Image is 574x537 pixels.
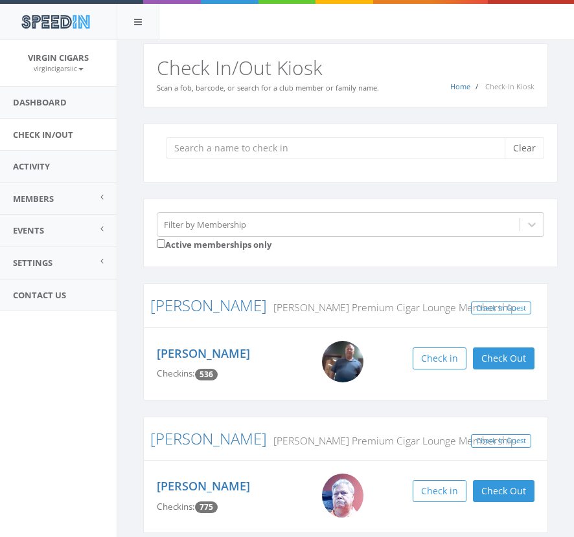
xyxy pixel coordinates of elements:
[28,52,89,63] span: Virgin Cigars
[164,218,246,230] div: Filter by Membership
[166,137,514,159] input: Search a name to check in
[322,341,363,382] img: Kevin_Howerton.png
[322,474,363,518] img: Big_Mike.jpg
[473,347,534,369] button: Check Out
[150,294,267,316] a: [PERSON_NAME]
[267,300,516,314] small: [PERSON_NAME] Premium Cigar Lounge Membership
[150,428,267,449] a: [PERSON_NAME]
[34,64,84,73] small: virgincigarsllc
[34,62,84,74] a: virgincigarsllc
[13,289,66,301] span: Contact Us
[267,433,516,448] small: [PERSON_NAME] Premium Cigar Lounge Membership
[13,257,52,268] span: Settings
[413,347,466,369] button: Check in
[471,434,531,448] a: Check In Guest
[471,301,531,315] a: Check In Guest
[15,10,96,34] img: speedin_logo.png
[505,137,544,159] button: Clear
[157,83,379,93] small: Scan a fob, barcode, or search for a club member or family name.
[157,501,195,512] span: Checkins:
[195,501,218,513] span: Checkin count
[413,480,466,502] button: Check in
[157,478,250,494] a: [PERSON_NAME]
[450,82,470,91] a: Home
[485,82,534,91] span: Check-In Kiosk
[13,225,44,236] span: Events
[195,369,218,380] span: Checkin count
[13,193,54,204] span: Members
[157,57,534,78] h2: Check In/Out Kiosk
[473,480,534,502] button: Check Out
[157,237,271,251] label: Active memberships only
[157,345,250,361] a: [PERSON_NAME]
[157,239,165,248] input: Active memberships only
[157,367,195,379] span: Checkins:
